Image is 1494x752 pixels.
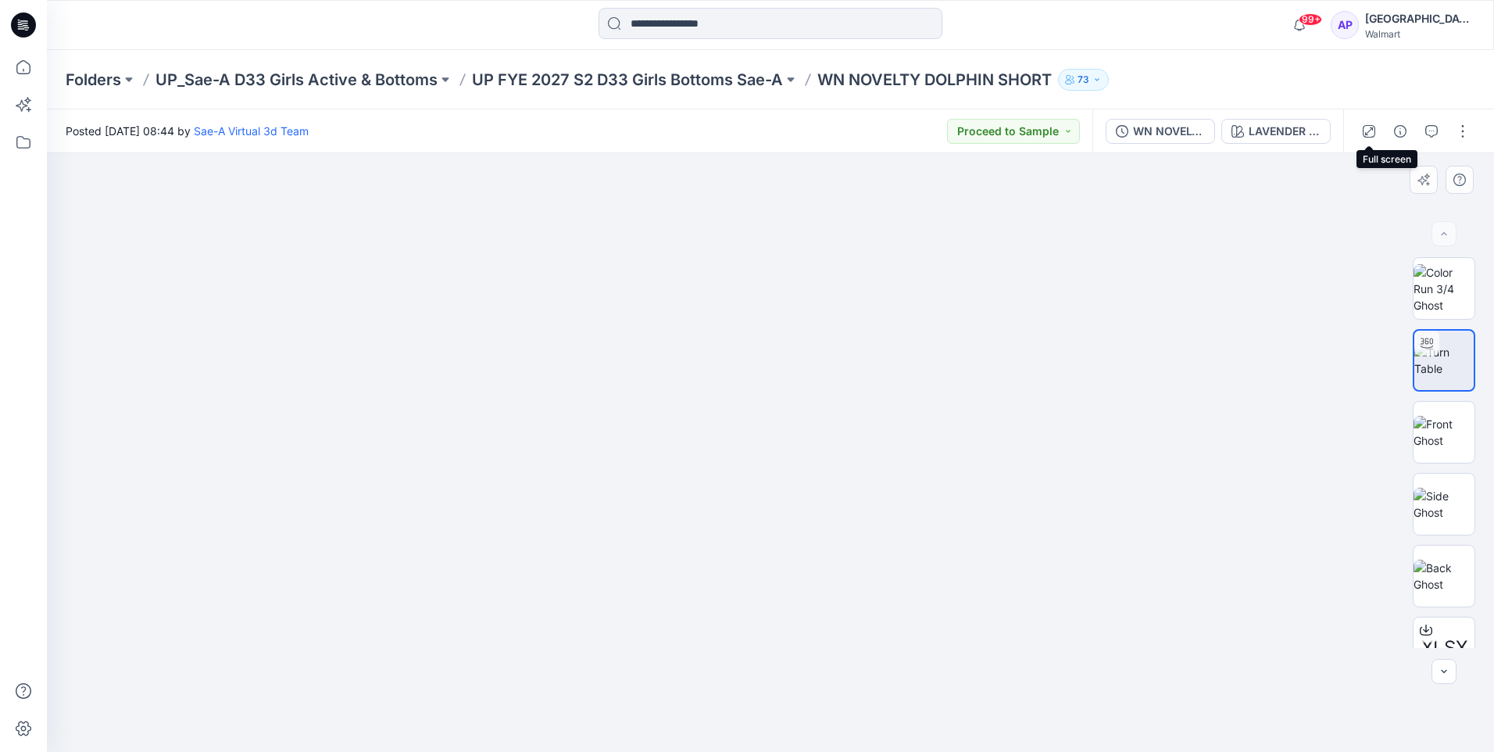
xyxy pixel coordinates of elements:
[1365,9,1474,28] div: [GEOGRAPHIC_DATA]
[1133,123,1205,140] div: WN NOVELTY DOLPHIN SHORT_FULL COLORWAYS
[1365,28,1474,40] div: Walmart
[1331,11,1359,39] div: AP
[817,69,1052,91] p: WN NOVELTY DOLPHIN SHORT
[1414,560,1474,593] img: Back Ghost
[1299,13,1322,26] span: 99+
[1106,119,1215,144] button: WN NOVELTY DOLPHIN SHORT_FULL COLORWAYS
[1249,123,1321,140] div: LAVENDER SUNRISE
[1414,264,1474,313] img: Color Run 3/4 Ghost
[1414,416,1474,449] img: Front Ghost
[1388,119,1413,144] button: Details
[1058,69,1109,91] button: 73
[1078,71,1089,88] p: 73
[66,69,121,91] a: Folders
[1421,634,1467,662] span: XLSX
[1414,488,1474,521] img: Side Ghost
[1221,119,1331,144] button: LAVENDER SUNRISE
[66,123,309,139] span: Posted [DATE] 08:44 by
[1414,344,1474,377] img: Turn Table
[155,69,438,91] a: UP_Sae-A D33 Girls Active & Bottoms
[194,124,309,138] a: Sae-A Virtual 3d Team
[472,69,783,91] a: UP FYE 2027 S2 D33 Girls Bottoms Sae-A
